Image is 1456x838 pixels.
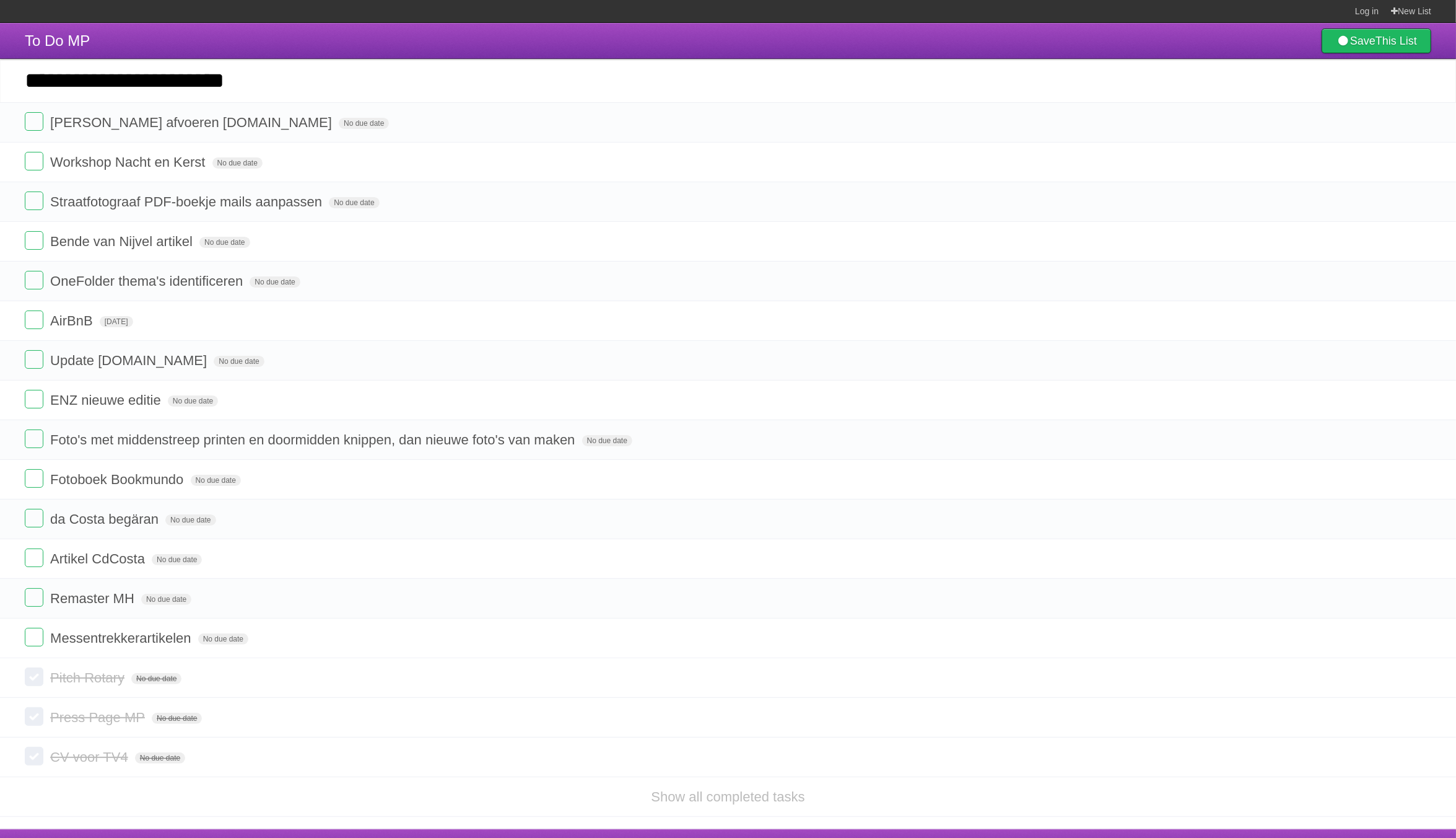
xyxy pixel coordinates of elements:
span: da Costa begäran [50,511,162,527]
span: AirBnB [50,313,95,329]
span: No due date [329,197,379,208]
span: No due date [199,237,250,248]
label: Done [25,509,43,527]
span: ENZ nieuwe editie [50,392,164,408]
span: No due date [198,633,248,645]
b: This List [1375,35,1417,47]
span: No due date [339,118,389,129]
span: Foto's met middenstreep printen en doormidden knippen, dan nieuwe foto's van maken [50,432,578,448]
span: OneFolder thema's identificeren [50,273,246,289]
span: No due date [168,395,218,407]
span: No due date [212,157,263,169]
span: Bende van Nijvel artikel [50,234,196,249]
span: Messentrekkerartikelen [50,630,194,646]
span: No due date [214,356,264,367]
span: [PERSON_NAME] afvoeren [DOMAIN_NAME] [50,115,335,130]
span: Pitch Rotary [50,670,128,686]
span: To Do MP [25,32,90,49]
span: No due date [250,276,300,288]
label: Done [25,747,43,765]
span: Remaster MH [50,591,137,606]
label: Done [25,112,43,131]
span: [DATE] [100,316,133,327]
span: No due date [152,713,202,724]
label: Done [25,430,43,448]
label: Done [25,311,43,329]
label: Done [25,588,43,607]
span: No due date [135,752,185,764]
label: Done [25,192,43,210]
span: Straatfotograaf PDF-boekje mails aanpassen [50,194,325,209]
label: Done [25,707,43,726]
label: Done [25,390,43,408]
span: Workshop Nacht en Kerst [50,154,208,170]
span: No due date [152,554,202,565]
span: Artikel CdCosta [50,551,148,567]
a: Show all completed tasks [651,789,804,805]
span: No due date [131,673,181,684]
label: Done [25,350,43,369]
span: No due date [165,514,216,526]
span: No due date [141,594,191,605]
span: No due date [582,435,632,446]
label: Done [25,628,43,646]
span: No due date [191,475,241,486]
span: Update [DOMAIN_NAME] [50,353,210,368]
a: SaveThis List [1322,29,1431,53]
label: Done [25,152,43,170]
span: Fotoboek Bookmundo [50,472,186,487]
label: Done [25,231,43,250]
label: Done [25,668,43,686]
label: Done [25,271,43,289]
label: Done [25,549,43,567]
span: CV voor TV4 [50,749,131,765]
span: Press Page MP [50,710,148,725]
label: Done [25,469,43,488]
